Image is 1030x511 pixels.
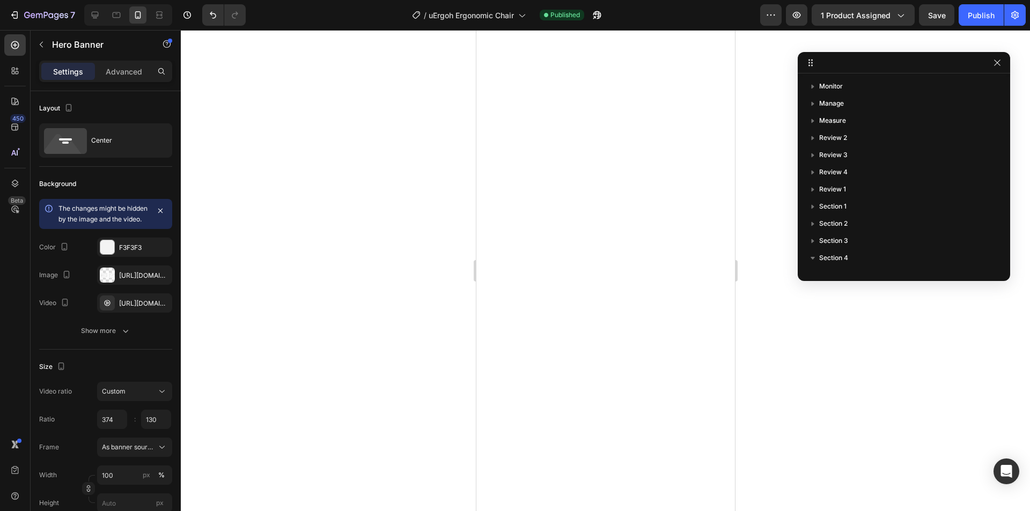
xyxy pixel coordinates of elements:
[919,4,954,26] button: Save
[819,98,844,109] span: Manage
[141,410,171,429] input: Auto
[812,4,915,26] button: 1 product assigned
[155,469,168,482] button: px
[39,268,73,283] div: Image
[39,179,76,189] div: Background
[39,296,71,310] div: Video
[202,4,246,26] div: Undo/Redo
[53,66,83,77] p: Settings
[819,235,848,246] span: Section 3
[102,442,154,452] span: As banner source
[429,10,514,21] span: uErgoh Ergonomic Chair
[134,414,136,424] div: :
[81,325,131,336] div: Show more
[819,81,843,92] span: Monitor
[156,499,164,507] span: px
[968,10,995,21] div: Publish
[70,9,75,21] p: 7
[39,498,59,508] label: Height
[97,438,172,457] button: As banner source
[39,321,172,340] button: Show more
[819,184,846,195] span: Review 1
[119,243,170,253] div: F3F3F3
[819,132,847,143] span: Review 2
[819,201,847,212] span: Section 1
[476,30,735,511] iframe: Design area
[39,470,57,480] label: Width
[52,38,143,51] p: Hero Banner
[39,442,59,452] label: Frame
[97,465,172,485] input: px%
[91,128,157,153] div: Center
[959,4,1004,26] button: Publish
[550,10,580,20] span: Published
[97,382,172,401] button: Custom
[102,387,126,395] span: Custom
[119,271,170,280] div: [URL][DOMAIN_NAME]
[140,469,153,482] button: %
[106,66,142,77] p: Advanced
[994,458,1019,484] div: Open Intercom Messenger
[58,204,148,223] span: The changes might be hidden by the image and the video.
[928,11,946,20] span: Save
[4,4,80,26] button: 7
[8,196,26,205] div: Beta
[158,470,165,480] div: %
[10,114,26,123] div: 450
[39,414,55,424] div: Ratio
[819,218,848,229] span: Section 2
[119,299,170,308] div: [URL][DOMAIN_NAME]
[39,240,71,255] div: Color
[424,10,426,21] span: /
[819,115,846,126] span: Measure
[39,101,75,116] div: Layout
[819,150,848,160] span: Review 3
[39,387,72,396] div: Video ratio
[821,10,891,21] span: 1 product assigned
[819,253,848,263] span: Section 4
[39,360,68,374] div: Size
[97,410,127,429] input: Auto
[819,167,848,177] span: Review 4
[143,470,150,480] div: px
